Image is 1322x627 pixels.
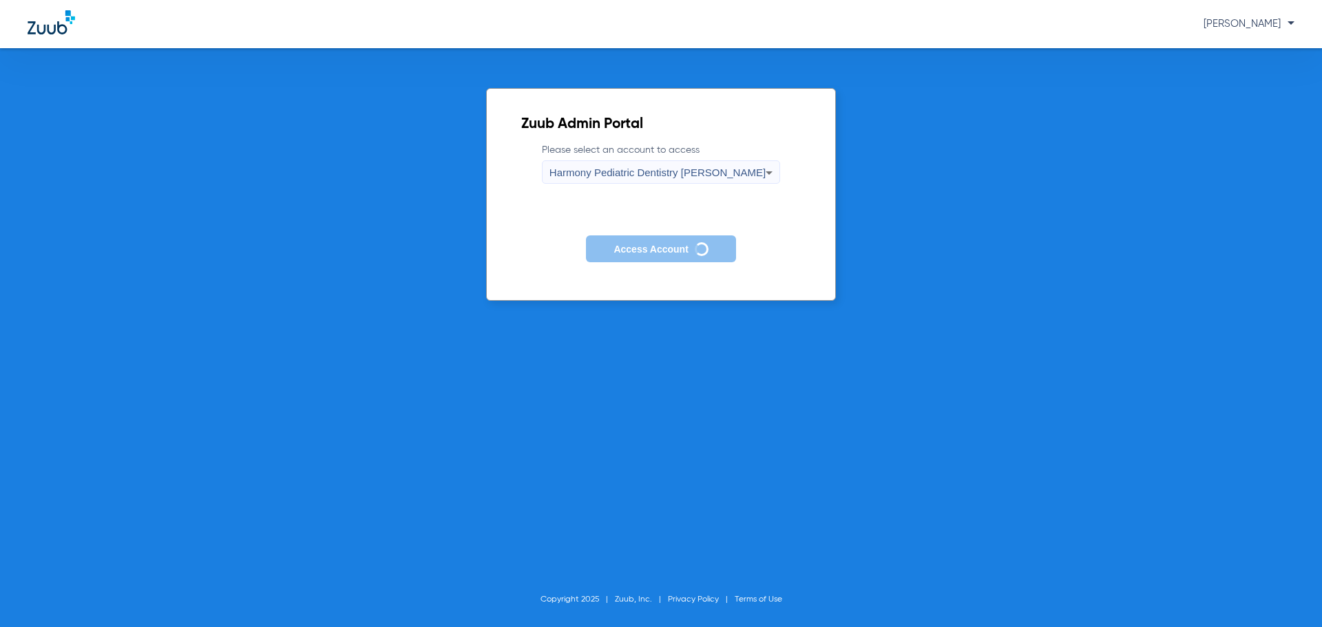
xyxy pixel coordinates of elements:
h2: Zuub Admin Portal [521,118,801,131]
li: Zuub, Inc. [615,593,668,606]
span: Harmony Pediatric Dentistry [PERSON_NAME] [549,167,766,178]
a: Privacy Policy [668,595,719,604]
img: Zuub Logo [28,10,75,34]
span: [PERSON_NAME] [1204,19,1294,29]
a: Terms of Use [735,595,782,604]
button: Access Account [586,235,735,262]
span: Access Account [613,244,688,255]
label: Please select an account to access [542,143,780,184]
li: Copyright 2025 [541,593,615,606]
